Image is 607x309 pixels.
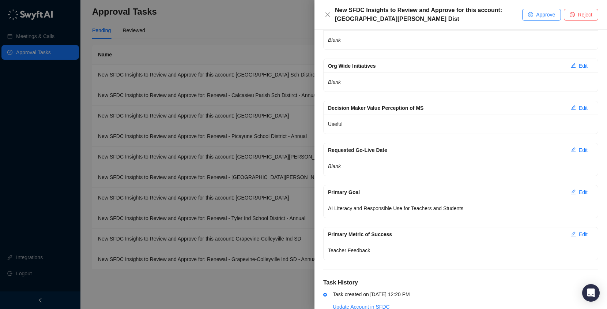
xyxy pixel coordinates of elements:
[565,144,593,156] button: Edit
[328,203,593,213] p: AI Literacy and Responsible Use for Teachers and Students
[565,186,593,198] button: Edit
[335,6,522,23] div: New SFDC Insights to Review and Approve for this account: [GEOGRAPHIC_DATA][PERSON_NAME] Dist
[579,62,588,70] span: Edit
[579,104,588,112] span: Edit
[328,146,565,154] div: Requested Go-Live Date
[571,63,576,68] span: edit
[528,12,533,17] span: check-circle
[582,284,600,302] div: Open Intercom Messenger
[571,189,576,194] span: edit
[323,278,598,287] h5: Task History
[325,12,331,18] span: close
[536,11,555,19] span: Approve
[328,79,341,85] em: Blank
[571,231,576,237] span: edit
[522,9,561,21] button: Approve
[564,9,598,21] button: Reject
[328,163,341,169] em: Blank
[579,146,588,154] span: Edit
[578,11,592,19] span: Reject
[571,105,576,110] span: edit
[328,230,565,238] div: Primary Metric of Success
[328,37,341,43] em: Blank
[328,245,593,256] p: Teacher Feedback
[565,102,593,114] button: Edit
[570,12,575,17] span: stop
[328,188,565,196] div: Primary Goal
[565,228,593,240] button: Edit
[328,119,593,129] p: Useful
[565,60,593,72] button: Edit
[328,62,565,70] div: Org Wide Initiatives
[579,230,588,238] span: Edit
[571,147,576,152] span: edit
[328,104,565,112] div: Decision Maker Value Perception of MS
[323,10,332,19] button: Close
[579,188,588,196] span: Edit
[333,291,410,297] span: Task created on [DATE] 12:20 PM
